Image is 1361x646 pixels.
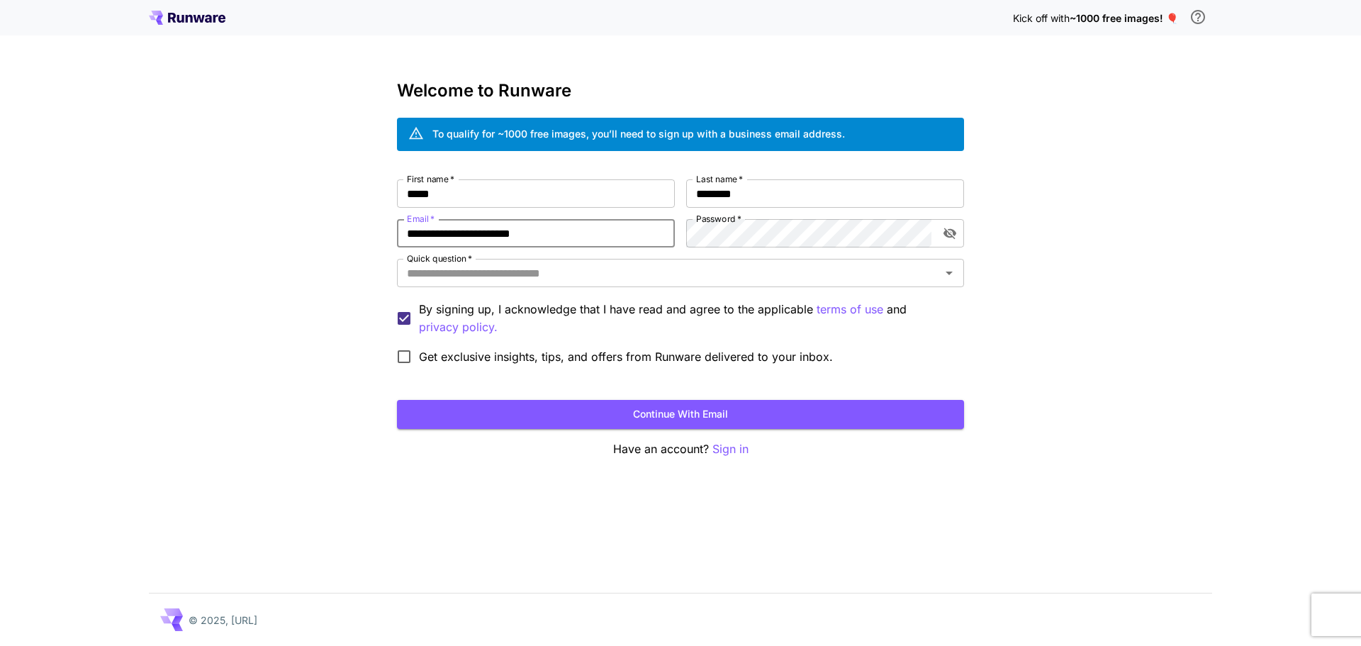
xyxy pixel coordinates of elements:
[1184,3,1212,31] button: In order to qualify for free credit, you need to sign up with a business email address and click ...
[397,81,964,101] h3: Welcome to Runware
[397,440,964,458] p: Have an account?
[1070,12,1178,24] span: ~1000 free images! 🎈
[407,213,435,225] label: Email
[817,301,883,318] button: By signing up, I acknowledge that I have read and agree to the applicable and privacy policy.
[419,318,498,336] button: By signing up, I acknowledge that I have read and agree to the applicable terms of use and
[407,173,454,185] label: First name
[939,263,959,283] button: Open
[696,213,741,225] label: Password
[712,440,749,458] button: Sign in
[419,318,498,336] p: privacy policy.
[817,301,883,318] p: terms of use
[1013,12,1070,24] span: Kick off with
[419,348,833,365] span: Get exclusive insights, tips, and offers from Runware delivered to your inbox.
[937,221,963,246] button: toggle password visibility
[696,173,743,185] label: Last name
[419,301,953,336] p: By signing up, I acknowledge that I have read and agree to the applicable and
[397,400,964,429] button: Continue with email
[432,126,845,141] div: To qualify for ~1000 free images, you’ll need to sign up with a business email address.
[407,252,472,264] label: Quick question
[189,613,257,628] p: © 2025, [URL]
